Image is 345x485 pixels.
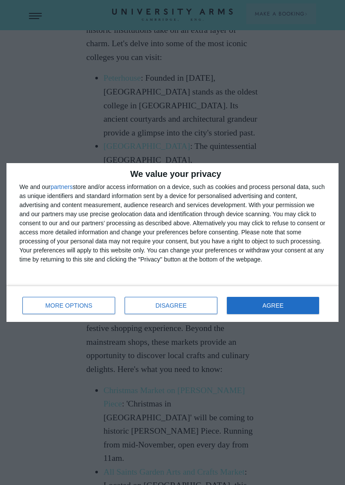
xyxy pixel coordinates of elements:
[19,183,326,264] div: We and our store and/or access information on a device, such as cookies and process personal data...
[156,302,187,309] span: DISAGREE
[263,302,284,309] span: AGREE
[6,163,339,322] div: qc-cmp2-ui
[50,184,72,190] button: partners
[227,297,319,314] button: AGREE
[45,302,92,309] span: MORE OPTIONS
[125,297,217,314] button: DISAGREE
[22,297,115,314] button: MORE OPTIONS
[19,170,326,178] h2: We value your privacy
